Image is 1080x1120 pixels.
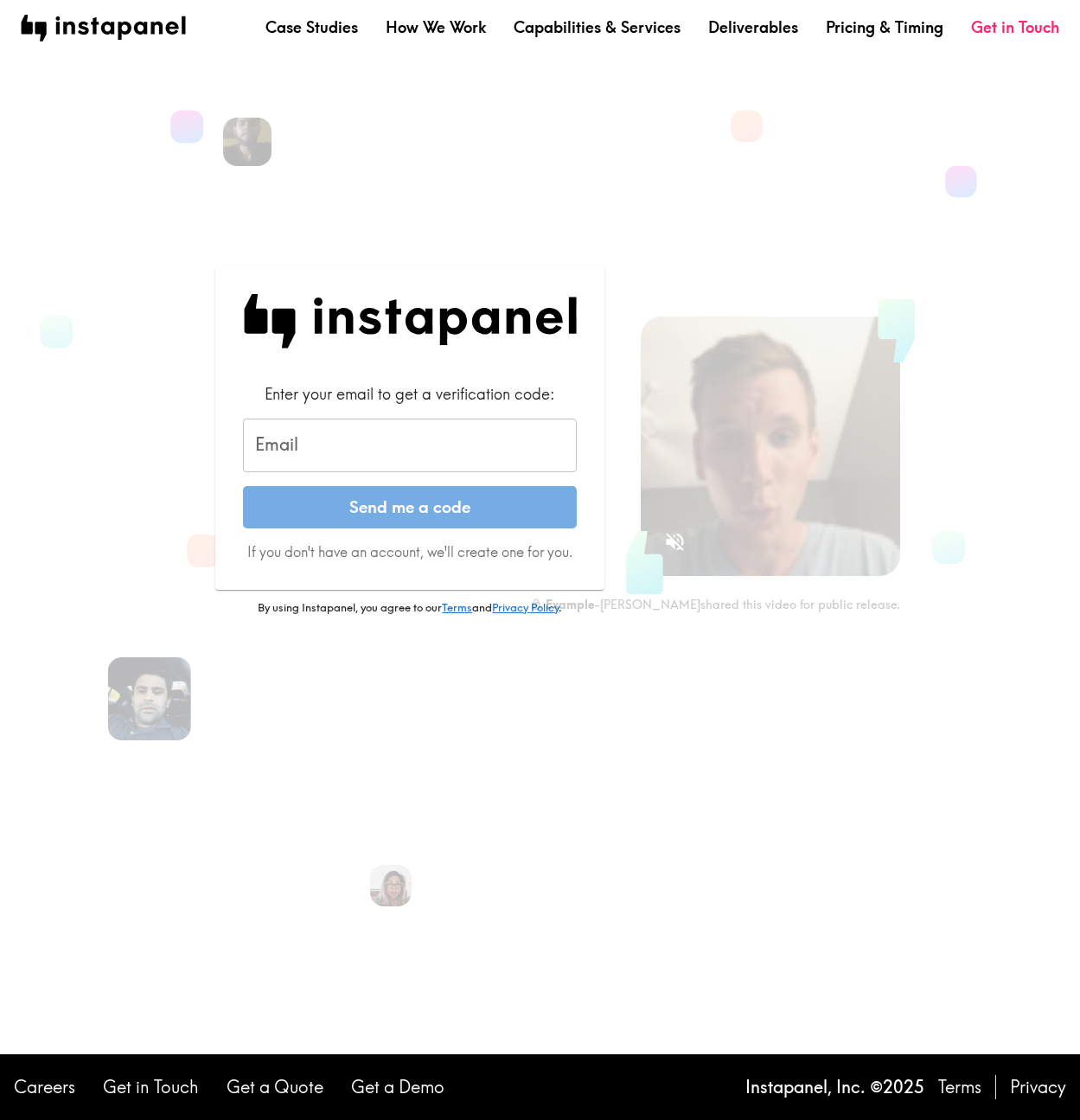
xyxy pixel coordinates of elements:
[227,1075,323,1099] a: Get a Quote
[370,865,412,906] img: Aileen
[546,597,594,612] b: Example
[514,16,681,38] a: Capabilities & Services
[243,294,577,349] img: Instapanel
[103,1075,199,1099] a: Get in Touch
[826,16,943,38] a: Pricing & Timing
[1010,1075,1066,1099] a: Privacy
[971,16,1059,38] a: Get in Touch
[21,15,186,42] img: instapanel
[708,16,798,38] a: Deliverables
[215,600,604,616] p: By using Instapanel, you agree to our and .
[243,383,577,405] div: Enter your email to get a verification code:
[108,657,191,740] img: Ronak
[223,118,272,166] img: Miguel
[243,486,577,529] button: Send me a code
[442,600,472,614] a: Terms
[656,523,693,560] button: Sound is off
[492,600,559,614] a: Privacy Policy
[386,16,486,38] a: How We Work
[351,1075,444,1099] a: Get a Demo
[14,1075,75,1099] a: Careers
[745,1075,924,1099] p: Instapanel, Inc. © 2025
[243,542,577,561] p: If you don't have an account, we'll create one for you.
[265,16,358,38] a: Case Studies
[938,1075,981,1099] a: Terms
[530,597,900,612] div: - [PERSON_NAME] shared this video for public release.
